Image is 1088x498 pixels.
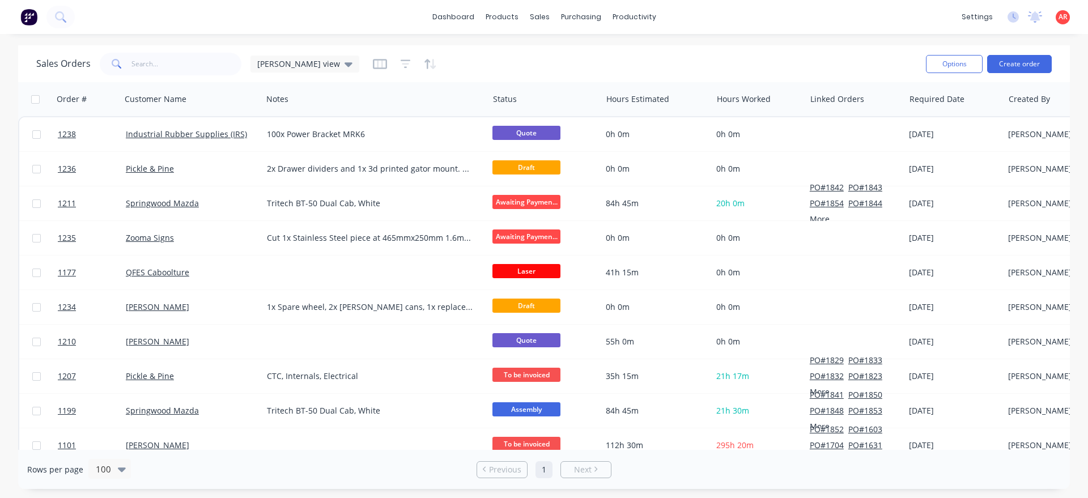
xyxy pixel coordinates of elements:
span: Rows per page [27,464,83,475]
span: 21h 30m [716,405,749,416]
div: [DATE] [909,440,999,451]
div: 35h 15m [606,371,702,382]
span: 1210 [58,336,76,347]
div: [DATE] [909,129,999,140]
button: PO#1842 [810,182,844,193]
div: Tritech BT-50 Dual Cab, White [267,198,473,209]
button: PO#1841 [810,389,844,401]
span: 1177 [58,267,76,278]
a: 1235 [58,221,126,255]
button: More... [810,214,836,225]
a: Pickle & Pine [126,371,174,381]
div: Order # [57,93,87,105]
span: Draft [492,299,560,313]
span: To be invoiced [492,368,560,382]
button: More... [810,386,836,398]
a: Industrial Rubber Supplies (IRS) [126,129,247,139]
img: Factory [20,8,37,25]
h1: Sales Orders [36,58,91,69]
div: productivity [607,8,662,25]
button: PO#1704 [810,440,844,451]
div: [DATE] [909,405,999,416]
span: [PERSON_NAME] view [257,58,340,70]
div: Hours Worked [717,93,771,105]
div: Status [493,93,517,105]
div: Hours Estimated [606,93,669,105]
span: 21h 17m [716,371,749,381]
button: PO#1833 [848,355,882,366]
div: Required Date [909,93,964,105]
span: Next [574,464,592,475]
span: 0h 0m [716,163,740,174]
span: 1199 [58,405,76,416]
div: sales [524,8,555,25]
div: [DATE] [909,371,999,382]
div: 2x Drawer dividers and 1x 3d printed gator mount. Customer to install camera. Will potentially be... [267,163,473,174]
div: 0h 0m [606,129,702,140]
div: 55h 0m [606,336,702,347]
a: 1211 [58,186,126,220]
span: Quote [492,126,560,140]
span: 295h 20m [716,440,754,450]
span: 0h 0m [716,336,740,347]
a: 1177 [58,256,126,290]
span: 0h 0m [716,129,740,139]
span: AR [1059,12,1068,22]
button: PO#1850 [848,389,882,401]
a: Zooma Signs [126,232,174,243]
button: More... [810,421,836,432]
a: 1236 [58,152,126,186]
div: [DATE] [909,336,999,347]
a: Next page [561,464,611,475]
button: PO#1853 [848,405,882,416]
div: [DATE] [909,232,999,244]
div: [DATE] [909,301,999,313]
a: QFES Caboolture [126,267,189,278]
div: settings [956,8,998,25]
div: 0h 0m [606,301,702,313]
a: Pickle & Pine [126,163,174,174]
a: 1210 [58,325,126,359]
button: PO#1603 [848,424,882,435]
a: 1234 [58,290,126,324]
button: PO#1852 [810,424,844,435]
div: CTC, Internals, Electrical [267,371,473,382]
div: [DATE] [909,198,999,209]
ul: Pagination [472,461,616,478]
button: PO#1832 [810,371,844,382]
span: 1211 [58,198,76,209]
div: 41h 15m [606,267,702,278]
span: 20h 0m [716,198,745,208]
button: PO#1844 [848,198,882,209]
div: 84h 45m [606,405,702,416]
button: PO#1843 [848,182,882,193]
button: PO#1829 [810,355,844,366]
div: 1x Spare wheel, 2x [PERSON_NAME] cans, 1x replacement DS door Use model number 558 for quote data. [267,301,473,313]
span: Awaiting Paymen... [492,229,560,244]
button: Create order [987,55,1052,73]
a: 1199 [58,394,126,428]
span: Quote [492,333,560,347]
button: PO#1823 [848,371,882,382]
button: PO#1848 [810,405,844,416]
input: Search... [131,53,242,75]
div: Customer Name [125,93,186,105]
span: 1234 [58,301,76,313]
span: 0h 0m [716,301,740,312]
div: Created By [1009,93,1050,105]
button: PO#1854 [810,198,844,209]
span: 1236 [58,163,76,174]
div: 112h 30m [606,440,702,451]
button: Options [926,55,983,73]
div: 0h 0m [606,232,702,244]
div: [DATE] [909,267,999,278]
span: Draft [492,160,560,174]
span: 1238 [58,129,76,140]
span: 1235 [58,232,76,244]
div: Notes [266,93,288,105]
span: To be invoiced [492,437,560,451]
div: Cut 1x Stainless Steel piece at 465mmx250mm 1.6mm NO SCRATCH [267,232,473,244]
